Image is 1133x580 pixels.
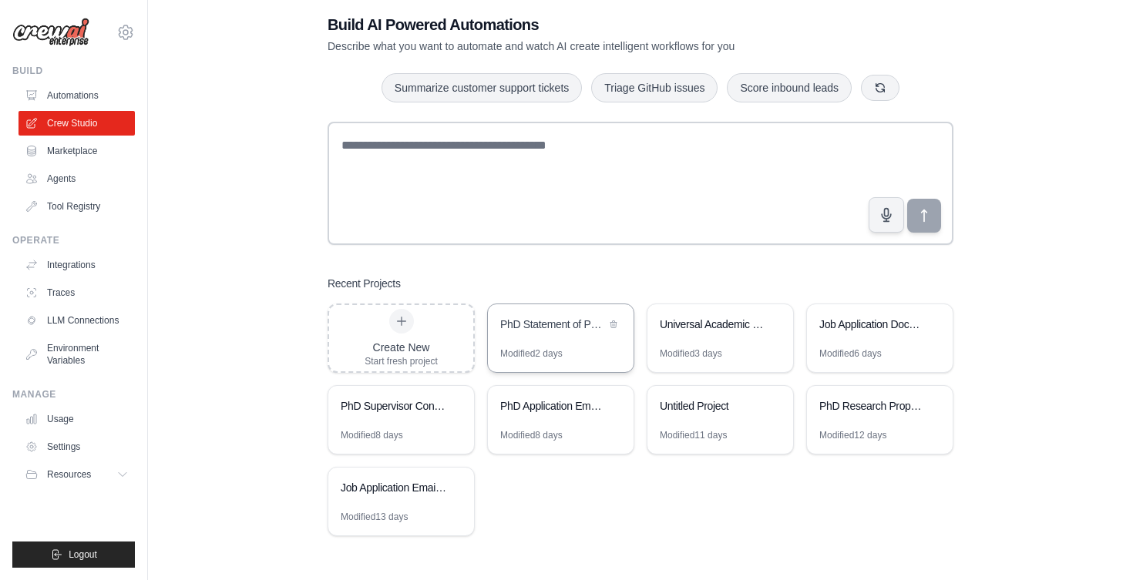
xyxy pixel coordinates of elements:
div: Job Application Document Creator [819,317,925,332]
a: Usage [18,407,135,431]
span: Logout [69,548,97,561]
div: Manage [12,388,135,401]
div: Create New [365,340,438,355]
h3: Recent Projects [328,276,401,291]
div: PhD Statement of Purpose Multi-Agent Pipeline [500,317,606,332]
button: Score inbound leads [727,73,852,102]
div: Modified 8 days [341,429,403,441]
div: Modified 12 days [819,429,886,441]
button: Logout [12,541,135,568]
div: Modified 6 days [819,347,882,360]
div: PhD Supervisor Convincing Email Generator [341,398,446,414]
iframe: Chat Widget [1056,506,1133,580]
div: Untitled Project [660,398,765,414]
p: Describe what you want to automate and watch AI create intelligent workflows for you [328,39,846,54]
img: Logo [12,18,89,47]
div: Job Application Email Tracker [341,480,446,495]
a: Integrations [18,253,135,277]
button: Triage GitHub issues [591,73,718,102]
div: Modified 3 days [660,347,722,360]
a: Crew Studio [18,111,135,136]
div: Operate [12,234,135,246]
button: Summarize customer support tickets [382,73,582,102]
div: Universal Academic Research Proposal Generator [660,317,765,332]
a: Automations [18,83,135,108]
button: Delete project [606,317,621,332]
a: LLM Connections [18,308,135,333]
button: Click to speak your automation idea [869,197,904,233]
div: Build [12,65,135,77]
div: Modified 2 days [500,347,563,360]
div: PhD Research Proposal Generator for UK Universities [819,398,925,414]
div: PhD Application Email Writer [500,398,606,414]
div: Start fresh project [365,355,438,367]
a: Environment Variables [18,336,135,373]
a: Agents [18,166,135,191]
div: Modified 8 days [500,429,563,441]
h1: Build AI Powered Automations [328,14,846,35]
div: Modified 11 days [660,429,727,441]
span: Resources [47,468,91,481]
button: Get new suggestions [861,75,899,101]
a: Traces [18,280,135,305]
a: Settings [18,434,135,459]
a: Marketplace [18,139,135,163]
div: Modified 13 days [341,511,408,523]
a: Tool Registry [18,194,135,219]
button: Resources [18,462,135,487]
